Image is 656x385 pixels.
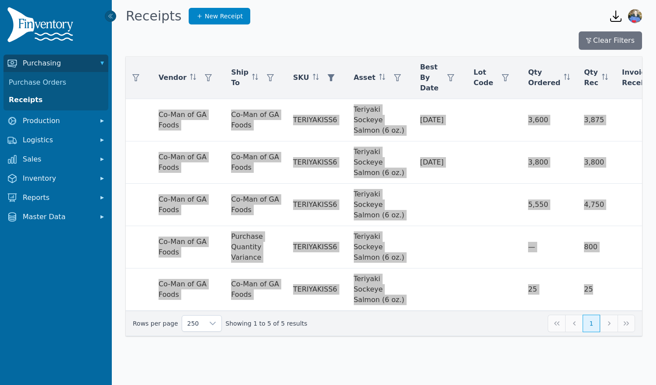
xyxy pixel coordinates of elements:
span: Lot Code [473,67,493,88]
span: SKU [293,72,309,83]
span: Rows per page [182,316,204,331]
td: TERIYAKISS6 [286,268,347,311]
span: Showing 1 to 5 of 5 results [225,319,307,328]
button: Reports [3,189,108,206]
a: Receipts [5,91,107,109]
td: TERIYAKISS6 [286,99,347,141]
td: 25 [521,268,577,311]
a: New Receipt [189,8,250,24]
td: 3,600 [521,99,577,141]
td: 4,750 [577,184,615,226]
td: Co-Man of GA Foods [152,184,224,226]
img: Jennifer Keith [628,9,642,23]
span: Best By Date [420,62,439,93]
span: Master Data [23,212,93,222]
span: Inventory [23,173,93,184]
button: Logistics [3,131,108,149]
span: Vendor [159,72,186,83]
td: — [521,226,577,268]
button: Purchasing [3,55,108,72]
td: Teriyaki Sockeye Salmon (6 oz.) [347,99,413,141]
span: Qty Ordered [528,67,560,88]
span: Ship To [231,67,249,88]
td: [DATE] [413,99,467,141]
td: Teriyaki Sockeye Salmon (6 oz.) [347,141,413,184]
td: Teriyaki Sockeye Salmon (6 oz.) [347,268,413,311]
span: Asset [354,72,376,83]
button: Clear Filters [579,31,642,50]
td: Co-Man of GA Foods [152,99,224,141]
td: Co-Man of GA Foods [224,99,286,141]
td: [DATE] [413,141,467,184]
span: Logistics [23,135,93,145]
td: 3,875 [577,99,615,141]
td: TERIYAKISS6 [286,226,347,268]
td: Co-Man of GA Foods [224,268,286,311]
button: Master Data [3,208,108,226]
h1: Receipts [126,8,182,24]
span: Sales [23,154,93,165]
button: Production [3,112,108,130]
span: Production [23,116,93,126]
td: Purchase Quantity Variance [224,226,286,268]
button: Page 1 [583,315,600,332]
td: 3,800 [577,141,615,184]
td: 25 [577,268,615,311]
td: TERIYAKISS6 [286,141,347,184]
a: Purchase Orders [5,74,107,91]
td: TERIYAKISS6 [286,184,347,226]
td: Co-Man of GA Foods [152,268,224,311]
td: Co-Man of GA Foods [224,184,286,226]
td: 800 [577,226,615,268]
span: Reports [23,192,93,203]
td: 3,800 [521,141,577,184]
td: Co-Man of GA Foods [152,226,224,268]
span: Purchasing [23,58,93,69]
img: Finventory [7,7,77,46]
td: 5,550 [521,184,577,226]
button: Inventory [3,170,108,187]
span: New Receipt [205,12,243,21]
td: Co-Man of GA Foods [224,141,286,184]
td: Teriyaki Sockeye Salmon (6 oz.) [347,184,413,226]
td: Co-Man of GA Foods [152,141,224,184]
button: Sales [3,151,108,168]
td: Teriyaki Sockeye Salmon (6 oz.) [347,226,413,268]
span: Qty Rec [584,67,598,88]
